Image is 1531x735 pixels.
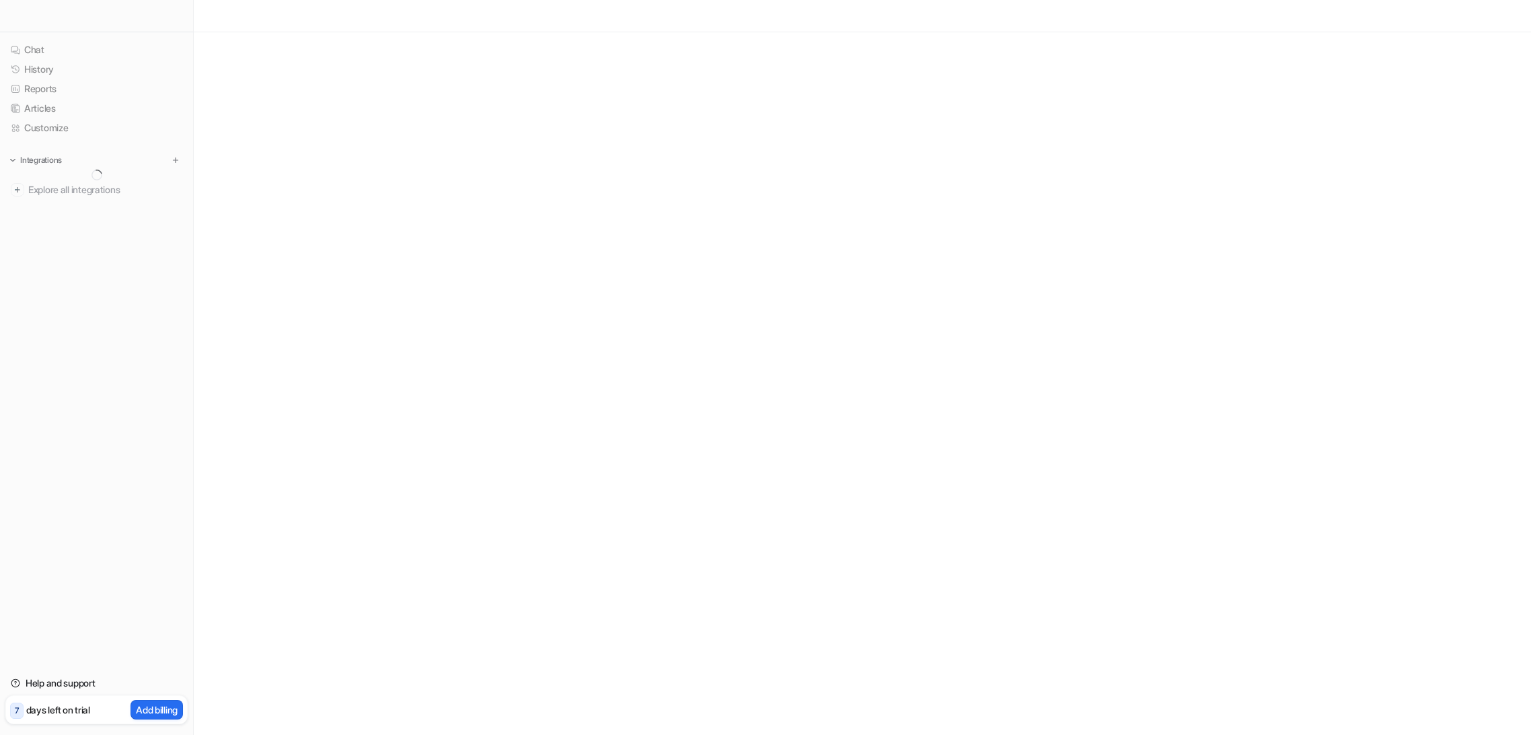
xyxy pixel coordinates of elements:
[20,155,62,166] p: Integrations
[5,40,188,59] a: Chat
[5,118,188,137] a: Customize
[5,674,188,693] a: Help and support
[5,153,66,167] button: Integrations
[130,700,183,720] button: Add billing
[11,183,24,197] img: explore all integrations
[171,155,180,165] img: menu_add.svg
[8,155,17,165] img: expand menu
[5,60,188,79] a: History
[28,179,182,201] span: Explore all integrations
[26,703,90,717] p: days left on trial
[5,79,188,98] a: Reports
[5,180,188,199] a: Explore all integrations
[5,99,188,118] a: Articles
[136,703,178,717] p: Add billing
[15,705,19,717] p: 7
